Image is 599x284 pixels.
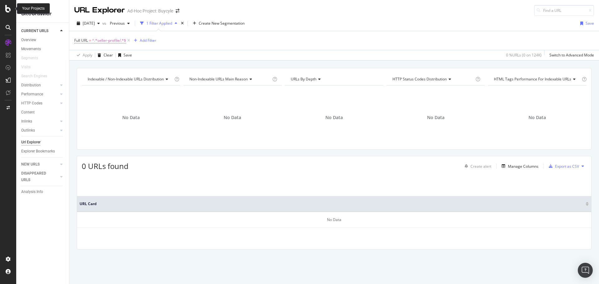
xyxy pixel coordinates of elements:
[21,28,58,34] a: CURRENT URLS
[21,91,58,98] a: Performance
[21,161,40,168] div: NEW URLS
[578,263,593,278] div: Open Intercom Messenger
[21,37,65,43] a: Overview
[102,21,107,26] span: vs
[124,52,132,58] div: Save
[21,189,65,195] a: Analysis Info
[21,55,44,61] a: Segments
[291,76,316,82] span: URLs by Depth
[74,5,125,16] div: URL Explorer
[546,161,579,171] button: Export as CSV
[146,21,172,26] div: 1 Filter Applied
[470,164,491,169] div: Create alert
[95,50,113,60] button: Clear
[586,21,594,26] div: Save
[21,139,41,146] div: Url Explorer
[21,64,37,70] a: Visits
[21,127,35,134] div: Outlinks
[89,38,91,43] span: =
[107,18,132,28] button: Previous
[188,74,271,84] h4: Non-Indexable URLs Main Reason
[493,74,581,84] h4: HTML Tags Performance for Indexable URLs
[86,74,173,84] h4: Indexable / Non-Indexable URLs Distribution
[21,46,65,52] a: Movements
[92,36,126,45] span: ^.*seller-profile/.*$
[21,139,65,146] a: Url Explorer
[107,21,125,26] span: Previous
[21,189,43,195] div: Analysis Info
[499,162,538,170] button: Manage Columns
[462,161,491,171] button: Create alert
[116,50,132,60] button: Save
[21,170,53,183] div: DISAPPEARED URLS
[21,73,53,79] a: Search Engines
[534,5,594,16] input: Find a URL
[506,52,542,58] div: 0 % URLs ( 0 on 124K )
[77,212,591,228] div: No Data
[127,8,173,14] div: Ad-Hoc Project: Buycyle
[83,52,92,58] div: Apply
[325,114,343,121] span: No Data
[392,76,447,82] span: HTTP Status Codes Distribution
[131,37,156,44] button: Add Filter
[176,9,179,13] div: arrow-right-arrow-left
[82,161,129,171] span: 0 URLs found
[21,82,58,89] a: Distribution
[80,201,584,207] span: URL Card
[88,76,164,82] span: Indexable / Non-Indexable URLs distribution
[138,18,180,28] button: 1 Filter Applied
[508,164,538,169] div: Manage Columns
[427,114,445,121] span: No Data
[21,161,58,168] a: NEW URLS
[21,55,38,61] div: Segments
[21,170,58,183] a: DISAPPEARED URLS
[549,52,594,58] div: Switch to Advanced Mode
[21,118,32,125] div: Inlinks
[74,18,102,28] button: [DATE]
[555,164,579,169] div: Export as CSV
[21,28,48,34] div: CURRENT URLS
[21,148,55,155] div: Explorer Bookmarks
[21,37,36,43] div: Overview
[74,38,88,43] span: Full URL
[494,76,571,82] span: HTML Tags Performance for Indexable URLs
[21,109,35,116] div: Content
[21,64,31,70] div: Visits
[21,148,65,155] a: Explorer Bookmarks
[528,114,546,121] span: No Data
[21,109,65,116] a: Content
[21,100,58,107] a: HTTP Codes
[21,46,41,52] div: Movements
[199,21,245,26] span: Create New Segmentation
[190,18,247,28] button: Create New Segmentation
[21,118,58,125] a: Inlinks
[290,74,378,84] h4: URLs by Depth
[22,6,45,11] div: Your Projects
[83,21,95,26] span: 2025 Aug. 18th
[180,20,185,26] div: times
[21,91,43,98] div: Performance
[224,114,241,121] span: No Data
[74,50,92,60] button: Apply
[21,73,47,79] div: Search Engines
[140,38,156,43] div: Add Filter
[21,82,41,89] div: Distribution
[578,18,594,28] button: Save
[122,114,140,121] span: No Data
[391,74,475,84] h4: HTTP Status Codes Distribution
[21,100,42,107] div: HTTP Codes
[189,76,248,82] span: Non-Indexable URLs Main Reason
[547,50,594,60] button: Switch to Advanced Mode
[21,127,58,134] a: Outlinks
[104,52,113,58] div: Clear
